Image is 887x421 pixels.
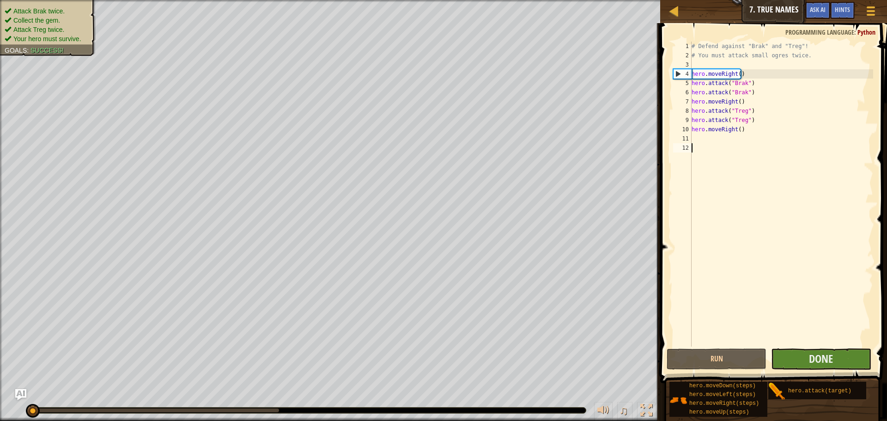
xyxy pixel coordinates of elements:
[5,6,89,16] li: Attack Brak twice.
[5,16,89,25] li: Collect the gem.
[805,2,830,19] button: Ask AI
[5,25,89,34] li: Attack Treg twice.
[835,5,850,14] span: Hints
[13,35,81,43] span: Your hero must survive.
[637,402,656,421] button: Toggle fullscreen
[13,26,64,33] span: Attack Treg twice.
[673,88,692,97] div: 6
[689,400,759,407] span: hero.moveRight(steps)
[5,47,27,54] span: Goals
[689,383,756,389] span: hero.moveDown(steps)
[768,383,786,400] img: portrait.png
[673,125,692,134] div: 10
[785,28,854,37] span: Programming language
[673,42,692,51] div: 1
[619,403,628,417] span: ♫
[673,143,692,153] div: 12
[771,348,871,370] button: Done
[667,348,766,370] button: Run
[27,47,30,54] span: :
[689,391,756,398] span: hero.moveLeft(steps)
[673,106,692,116] div: 8
[669,391,687,409] img: portrait.png
[30,47,64,54] span: Success!
[788,388,851,394] span: hero.attack(target)
[673,134,692,143] div: 11
[673,97,692,106] div: 7
[854,28,857,37] span: :
[594,402,613,421] button: Adjust volume
[13,17,60,24] span: Collect the gem.
[857,28,875,37] span: Python
[673,116,692,125] div: 9
[673,51,692,60] div: 2
[5,34,89,43] li: Your hero must survive.
[15,389,26,400] button: Ask AI
[689,409,749,415] span: hero.moveUp(steps)
[809,351,833,366] span: Done
[673,79,692,88] div: 5
[673,60,692,69] div: 3
[810,5,826,14] span: Ask AI
[13,7,65,15] span: Attack Brak twice.
[617,402,633,421] button: ♫
[674,69,692,79] div: 4
[859,2,882,24] button: Show game menu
